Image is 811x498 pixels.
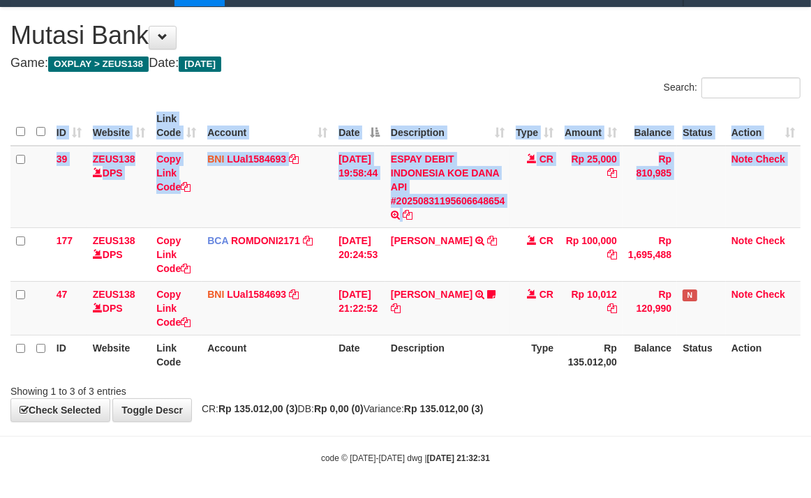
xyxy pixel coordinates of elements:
[559,106,623,146] th: Amount: activate to sort column ascending
[227,153,286,165] a: LUal1584693
[701,77,801,98] input: Search:
[540,235,553,246] span: CR
[87,227,151,281] td: DPS
[427,453,490,463] strong: [DATE] 21:32:31
[731,235,753,246] a: Note
[726,106,801,146] th: Action: activate to sort column ascending
[540,289,553,300] span: CR
[10,398,110,422] a: Check Selected
[391,303,401,314] a: Copy ANTOK FITRIANTO to clipboard
[731,289,753,300] a: Note
[404,403,484,414] strong: Rp 135.012,00 (3)
[51,335,87,375] th: ID
[179,56,221,72] span: [DATE]
[731,153,753,165] a: Note
[289,153,299,165] a: Copy LUal1584693 to clipboard
[623,106,677,146] th: Balance
[540,153,553,165] span: CR
[623,146,677,228] td: Rp 810,985
[207,235,228,246] span: BCA
[156,153,191,193] a: Copy Link Code
[664,77,801,98] label: Search:
[231,235,300,246] a: ROMDONI2171
[403,209,412,220] a: Copy ESPAY DEBIT INDONESIA KOE DANA API #20250831195606648654 to clipboard
[151,106,202,146] th: Link Code: activate to sort column ascending
[93,153,135,165] a: ZEUS138
[93,235,135,246] a: ZEUS138
[227,289,286,300] a: LUal1584693
[385,106,511,146] th: Description: activate to sort column ascending
[10,379,327,398] div: Showing 1 to 3 of 3 entries
[207,153,224,165] span: BNI
[726,335,801,375] th: Action
[391,289,473,300] a: [PERSON_NAME]
[151,335,202,375] th: Link Code
[51,106,87,146] th: ID: activate to sort column ascending
[202,106,333,146] th: Account: activate to sort column ascending
[10,56,801,70] h4: Game: Date:
[623,227,677,281] td: Rp 1,695,488
[559,146,623,228] td: Rp 25,000
[321,453,490,463] small: code © [DATE]-[DATE] dwg |
[487,235,497,246] a: Copy ABDUL GAFUR to clipboard
[87,281,151,335] td: DPS
[202,335,333,375] th: Account
[683,289,697,301] span: Has Note
[607,249,617,260] a: Copy Rp 100,000 to clipboard
[303,235,313,246] a: Copy ROMDONI2171 to clipboard
[93,289,135,300] a: ZEUS138
[756,153,785,165] a: Check
[607,303,617,314] a: Copy Rp 10,012 to clipboard
[510,106,559,146] th: Type: activate to sort column ascending
[87,146,151,228] td: DPS
[314,403,364,414] strong: Rp 0,00 (0)
[195,403,484,414] span: CR: DB: Variance:
[756,235,785,246] a: Check
[156,235,191,274] a: Copy Link Code
[559,227,623,281] td: Rp 100,000
[385,335,511,375] th: Description
[677,335,726,375] th: Status
[333,227,385,281] td: [DATE] 20:24:53
[87,335,151,375] th: Website
[559,281,623,335] td: Rp 10,012
[623,281,677,335] td: Rp 120,990
[333,281,385,335] td: [DATE] 21:22:52
[57,289,68,300] span: 47
[391,235,473,246] a: [PERSON_NAME]
[677,106,726,146] th: Status
[207,289,224,300] span: BNI
[756,289,785,300] a: Check
[57,153,68,165] span: 39
[57,235,73,246] span: 177
[48,56,149,72] span: OXPLAY > ZEUS138
[10,22,801,50] h1: Mutasi Bank
[623,335,677,375] th: Balance
[112,398,192,422] a: Toggle Descr
[333,146,385,228] td: [DATE] 19:58:44
[510,335,559,375] th: Type
[559,335,623,375] th: Rp 135.012,00
[218,403,298,414] strong: Rp 135.012,00 (3)
[607,167,617,179] a: Copy Rp 25,000 to clipboard
[289,289,299,300] a: Copy LUal1584693 to clipboard
[87,106,151,146] th: Website: activate to sort column ascending
[156,289,191,328] a: Copy Link Code
[391,153,505,206] a: ESPAY DEBIT INDONESIA KOE DANA API #20250831195606648654
[333,335,385,375] th: Date
[333,106,385,146] th: Date: activate to sort column descending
